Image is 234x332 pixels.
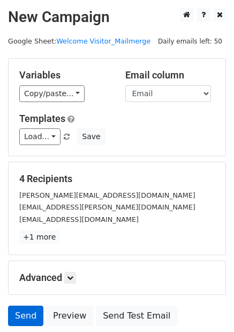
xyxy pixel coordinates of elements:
[19,203,195,211] small: [EMAIL_ADDRESS][PERSON_NAME][DOMAIN_NAME]
[19,85,85,102] a: Copy/paste...
[8,8,226,26] h2: New Campaign
[19,272,215,284] h5: Advanced
[154,37,226,45] a: Daily emails left: 50
[96,306,177,326] a: Send Test Email
[19,128,61,145] a: Load...
[56,37,150,45] a: Welcome Visitor_Mailmerge
[125,69,215,81] h5: Email column
[154,35,226,47] span: Daily emails left: 50
[19,191,195,199] small: [PERSON_NAME][EMAIL_ADDRESS][DOMAIN_NAME]
[46,306,93,326] a: Preview
[19,69,109,81] h5: Variables
[180,280,234,332] iframe: Chat Widget
[77,128,105,145] button: Save
[8,37,150,45] small: Google Sheet:
[8,306,43,326] a: Send
[19,113,65,124] a: Templates
[19,215,139,223] small: [EMAIL_ADDRESS][DOMAIN_NAME]
[19,230,59,244] a: +1 more
[19,173,215,185] h5: 4 Recipients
